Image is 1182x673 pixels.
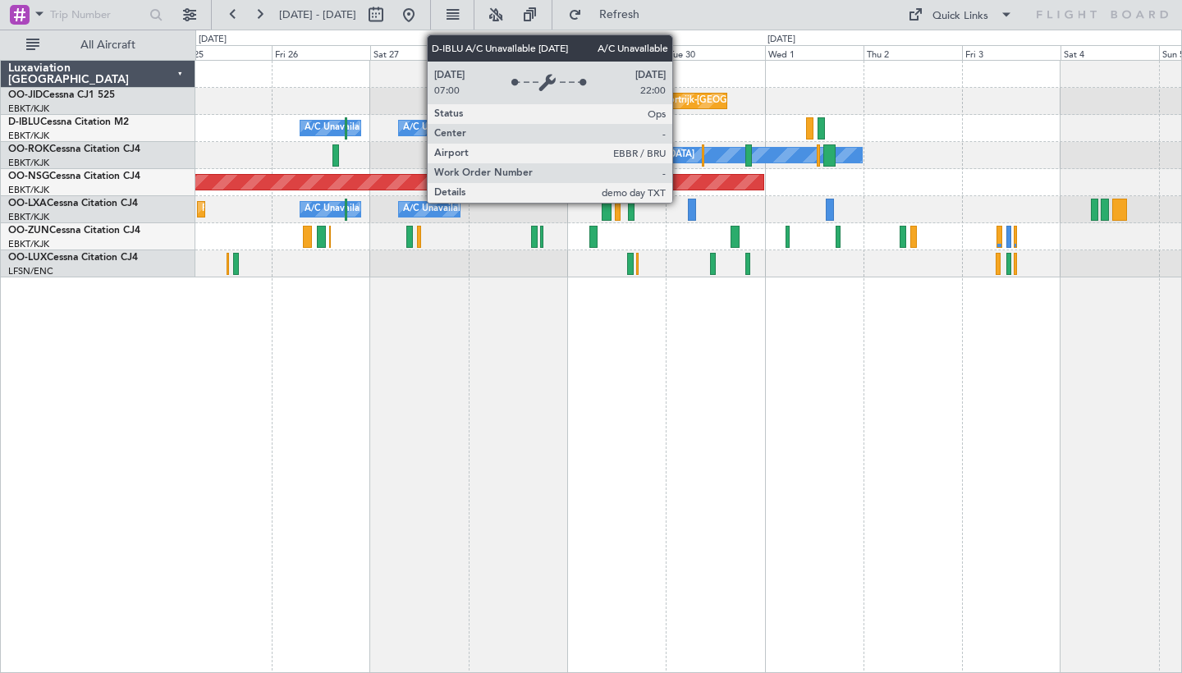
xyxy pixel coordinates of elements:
[8,117,40,127] span: D-IBLU
[561,2,659,28] button: Refresh
[272,45,370,60] div: Fri 26
[473,143,694,167] div: Owner [GEOGRAPHIC_DATA]-[GEOGRAPHIC_DATA]
[8,253,47,263] span: OO-LUX
[765,45,864,60] div: Wed 1
[600,89,791,113] div: Planned Maint Kortrijk-[GEOGRAPHIC_DATA]
[900,2,1021,28] button: Quick Links
[8,157,49,169] a: EBKT/KJK
[8,211,49,223] a: EBKT/KJK
[8,226,49,236] span: OO-ZUN
[8,199,138,208] a: OO-LXACessna Citation CJ4
[8,172,140,181] a: OO-NSGCessna Citation CJ4
[305,116,610,140] div: A/C Unavailable [GEOGRAPHIC_DATA] ([GEOGRAPHIC_DATA] National)
[8,144,49,154] span: OO-ROK
[173,45,272,60] div: Thu 25
[18,32,178,58] button: All Aircraft
[8,184,49,196] a: EBKT/KJK
[403,197,471,222] div: A/C Unavailable
[8,130,49,142] a: EBKT/KJK
[403,116,665,140] div: A/C Unavailable [GEOGRAPHIC_DATA]-[GEOGRAPHIC_DATA]
[567,45,666,60] div: Mon 29
[202,197,393,222] div: Planned Maint Kortrijk-[GEOGRAPHIC_DATA]
[8,90,43,100] span: OO-JID
[305,197,610,222] div: A/C Unavailable [GEOGRAPHIC_DATA] ([GEOGRAPHIC_DATA] National)
[8,226,140,236] a: OO-ZUNCessna Citation CJ4
[8,117,129,127] a: D-IBLUCessna Citation M2
[666,45,764,60] div: Tue 30
[932,8,988,25] div: Quick Links
[8,238,49,250] a: EBKT/KJK
[8,199,47,208] span: OO-LXA
[370,45,469,60] div: Sat 27
[8,103,49,115] a: EBKT/KJK
[8,253,138,263] a: OO-LUXCessna Citation CJ4
[279,7,356,22] span: [DATE] - [DATE]
[199,33,227,47] div: [DATE]
[50,2,144,27] input: Trip Number
[864,45,962,60] div: Thu 2
[962,45,1061,60] div: Fri 3
[43,39,173,51] span: All Aircraft
[8,90,115,100] a: OO-JIDCessna CJ1 525
[585,9,654,21] span: Refresh
[8,265,53,277] a: LFSN/ENC
[767,33,795,47] div: [DATE]
[469,45,567,60] div: Sun 28
[8,144,140,154] a: OO-ROKCessna Citation CJ4
[1061,45,1159,60] div: Sat 4
[8,172,49,181] span: OO-NSG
